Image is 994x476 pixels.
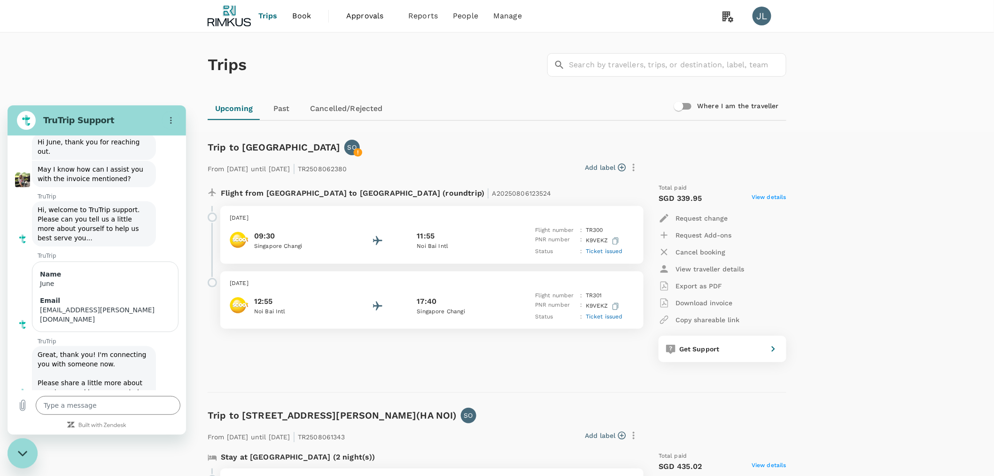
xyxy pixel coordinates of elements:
p: Singapore Changi [254,242,339,251]
a: Cancelled/Rejected [303,97,390,120]
button: Request change [659,210,728,227]
p: Flight from [GEOGRAPHIC_DATA] to [GEOGRAPHIC_DATA] (roundtrip) [221,183,551,200]
input: Search by travellers, trips, or destination, label, team [569,53,786,77]
p: View traveller details [676,264,744,274]
p: 11:55 [417,230,435,242]
iframe: Messaging window [8,105,186,435]
p: [DATE] [230,214,634,223]
span: Ticket issued [586,248,623,254]
div: [EMAIL_ADDRESS][PERSON_NAME][DOMAIN_NAME] [32,200,163,219]
p: K9VEKZ [586,235,621,247]
img: Rimkus SG Pte. Ltd. [208,6,251,26]
p: From [DATE] until [DATE] TR2508062380 [208,159,347,176]
button: Export as PDF [659,278,722,294]
p: Request Add-ons [676,230,731,240]
span: Book [293,10,311,22]
span: Great, thank you! I'm connecting you with someone now. Please share a little more about your issu... [30,246,142,291]
p: : [580,226,582,235]
span: View details [752,461,786,472]
span: Trips [258,10,278,22]
span: Reports [408,10,438,22]
span: | [293,162,295,175]
h6: Where I am the traveller [697,101,779,111]
p: 09:30 [254,230,339,242]
span: Ticket issued [586,313,623,320]
span: | [487,186,489,199]
button: Add label [585,163,626,172]
h6: Trip to [STREET_ADDRESS][PERSON_NAME](HA NOI) [208,408,457,423]
span: People [453,10,478,22]
p: PNR number [535,235,576,247]
h1: Trips [208,32,247,97]
p: Export as PDF [676,281,722,291]
h6: Trip to [GEOGRAPHIC_DATA] [208,140,341,155]
button: Add label [585,431,626,440]
p: Status [535,312,576,322]
span: | [293,430,295,443]
span: Total paid [659,183,687,193]
p: SO [464,411,473,420]
p: 17:40 [417,296,437,307]
p: 12:55 [254,296,339,307]
div: JL [753,7,771,25]
p: SGD 435.02 [659,461,702,472]
p: TR 300 [586,226,603,235]
span: Manage [493,10,522,22]
p: Status [535,247,576,256]
p: [DATE] [230,279,634,288]
p: Copy shareable link [676,315,739,325]
button: Upload file [6,291,24,309]
p: SO [348,143,357,152]
div: Email [32,190,163,200]
p: Stay at [GEOGRAPHIC_DATA] (2 night(s)) [221,452,375,463]
p: Request change [676,214,728,223]
a: Upcoming [208,97,260,120]
p: : [580,247,582,256]
p: Flight number [535,226,576,235]
button: View traveller details [659,261,744,278]
p: TruTrip [30,147,179,154]
img: Scoot [230,296,248,315]
p: TR 301 [586,291,602,301]
p: Singapore Changi [417,307,502,317]
div: Name [32,164,163,174]
iframe: Button to launch messaging window, conversation in progress [8,438,38,468]
p: Flight number [535,291,576,301]
span: View details [752,193,786,204]
p: K9VEKZ [586,301,621,312]
p: : [580,235,582,247]
button: Download invoice [659,294,732,311]
a: Built with Zendesk: Visit the Zendesk website in a new tab [71,317,119,324]
p: Download invoice [676,298,732,308]
span: Get Support [679,345,720,353]
button: Copy shareable link [659,311,739,328]
p: : [580,291,582,301]
p: PNR number [535,301,576,312]
button: Cancel booking [659,244,725,261]
p: : [580,312,582,322]
p: Noi Bai Intl [254,307,339,317]
p: Cancel booking [676,247,725,257]
span: A20250806123524 [492,190,551,197]
button: Request Add-ons [659,227,731,244]
p: From [DATE] until [DATE] TR2508061343 [208,427,345,444]
span: Approvals [346,10,393,22]
img: Scoot [230,230,248,249]
p: : [580,301,582,312]
p: Noi Bai Intl [417,242,502,251]
p: SGD 339.95 [659,193,702,204]
a: Past [260,97,303,120]
p: TruTrip [30,232,179,240]
span: Total paid [659,452,687,461]
div: June [32,174,163,183]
